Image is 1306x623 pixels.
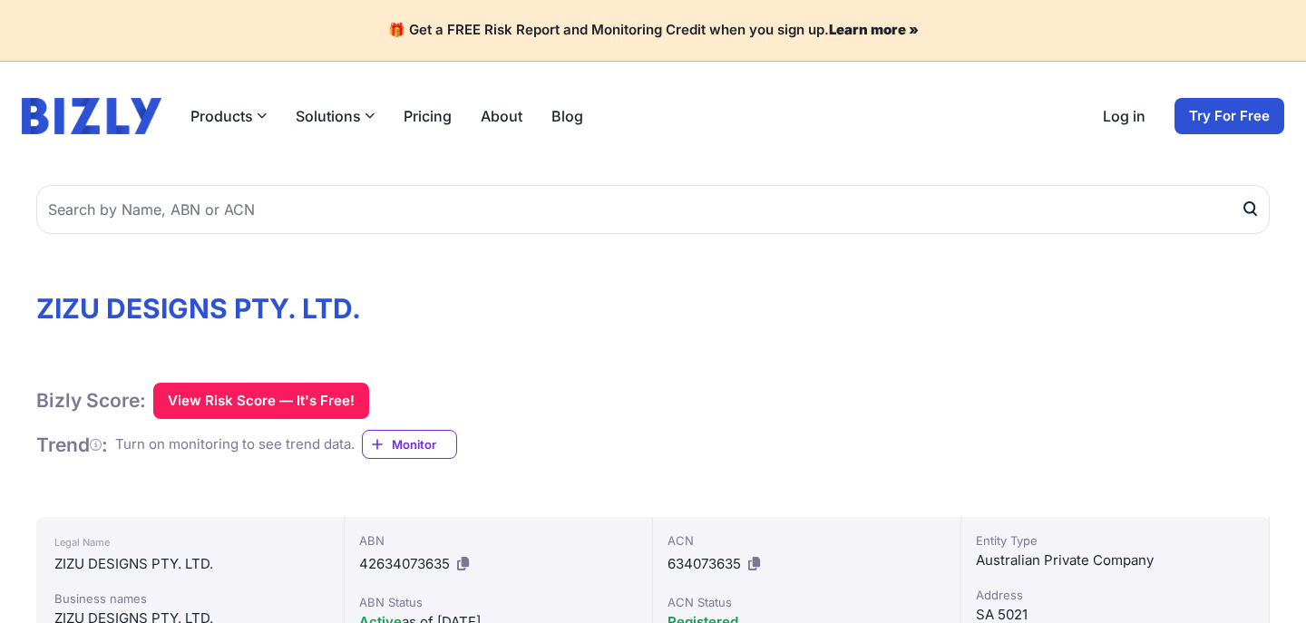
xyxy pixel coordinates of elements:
[359,555,450,572] span: 42634073635
[36,433,108,457] h1: Trend :
[829,21,919,38] a: Learn more »
[1103,105,1145,127] a: Log in
[359,593,638,611] div: ABN Status
[976,550,1254,571] div: Australian Private Company
[296,105,375,127] button: Solutions
[36,185,1270,234] input: Search by Name, ABN or ACN
[359,531,638,550] div: ABN
[551,105,583,127] a: Blog
[190,105,267,127] button: Products
[976,531,1254,550] div: Entity Type
[54,589,326,608] div: Business names
[668,531,946,550] div: ACN
[36,292,1270,325] h1: ZIZU DESIGNS PTY. LTD.
[481,105,522,127] a: About
[115,434,355,455] div: Turn on monitoring to see trend data.
[54,531,326,553] div: Legal Name
[153,383,369,419] button: View Risk Score — It's Free!
[36,388,146,413] h1: Bizly Score:
[1174,98,1284,134] a: Try For Free
[362,430,457,459] a: Monitor
[54,553,326,575] div: ZIZU DESIGNS PTY. LTD.
[668,555,741,572] span: 634073635
[668,593,946,611] div: ACN Status
[22,22,1284,39] h4: 🎁 Get a FREE Risk Report and Monitoring Credit when you sign up.
[392,435,456,453] span: Monitor
[976,586,1254,604] div: Address
[404,105,452,127] a: Pricing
